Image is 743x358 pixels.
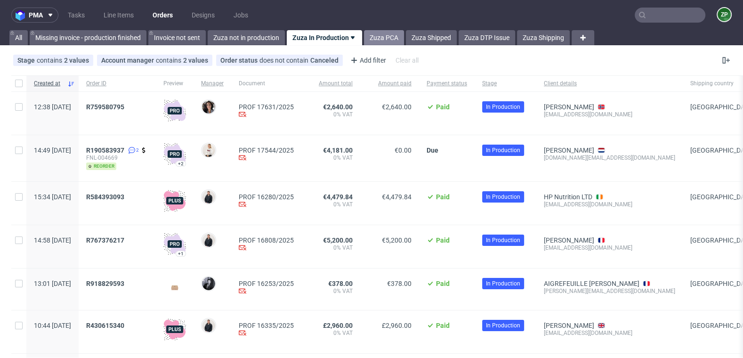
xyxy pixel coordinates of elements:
span: contains [37,57,64,64]
a: Missing invoice - production finished [30,30,146,45]
span: R759580795 [86,103,124,111]
span: R584393093 [86,193,124,201]
div: 2 values [64,57,89,64]
span: Paid [436,322,450,329]
span: FNL-004669 [86,154,148,162]
div: Canceled [310,57,339,64]
span: 13:01 [DATE] [34,280,71,287]
span: Preview [163,80,186,88]
a: R767376217 [86,236,126,244]
span: R918829593 [86,280,124,287]
span: 0% VAT [309,154,353,162]
span: 10:44 [DATE] [34,322,71,329]
span: In Production [486,103,520,111]
a: PROF 16253/2025 [239,280,294,287]
a: [PERSON_NAME] [544,236,594,244]
span: Stage [482,80,529,88]
span: €0.00 [395,146,412,154]
div: +2 [178,161,184,166]
span: Amount total [309,80,353,88]
a: [PERSON_NAME] [544,103,594,111]
span: Paid [436,193,450,201]
span: 0% VAT [309,329,353,337]
button: pma [11,8,58,23]
div: 2 values [183,57,208,64]
img: Adrian Margula [202,319,215,332]
a: All [9,30,28,45]
a: Orders [147,8,178,23]
span: Payment status [427,80,467,88]
a: Invoice not sent [148,30,206,45]
img: version_two_editor_design [163,281,186,294]
figcaption: ZP [718,8,731,21]
img: Philippe Dubuy [202,277,215,290]
img: plus-icon.676465ae8f3a83198b3f.png [163,189,186,212]
span: R190583937 [86,146,124,154]
span: In Production [486,321,520,330]
span: €4,479.84 [323,193,353,201]
a: 2 [126,146,139,154]
span: Due [427,146,438,154]
a: [PERSON_NAME] [544,146,594,154]
img: pro-icon.017ec5509f39f3e742e3.png [163,233,186,255]
span: Paid [436,236,450,244]
img: Adrian Margula [202,234,215,247]
span: Order status [220,57,259,64]
div: Add filter [347,53,388,68]
div: [EMAIL_ADDRESS][DOMAIN_NAME] [544,201,675,208]
span: In Production [486,193,520,201]
span: €378.00 [387,280,412,287]
span: R430615340 [86,322,124,329]
a: Tasks [62,8,90,23]
span: Client details [544,80,675,88]
a: Zuza Shipped [406,30,457,45]
a: Zuza In Production [287,30,362,45]
span: Document [239,80,294,88]
img: pro-icon.017ec5509f39f3e742e3.png [163,143,186,165]
a: PROF 17544/2025 [239,146,294,154]
span: 0% VAT [309,287,353,295]
span: €5,200.00 [323,236,353,244]
span: Account manager [101,57,156,64]
span: 12:38 [DATE] [34,103,71,111]
span: 0% VAT [309,201,353,208]
span: 0% VAT [309,244,353,252]
span: 14:49 [DATE] [34,146,71,154]
span: pma [29,12,43,18]
span: contains [156,57,183,64]
div: [EMAIL_ADDRESS][DOMAIN_NAME] [544,111,675,118]
a: Zuza DTP Issue [459,30,515,45]
a: R918829593 [86,280,126,287]
span: Amount paid [368,80,412,88]
a: R759580795 [86,103,126,111]
span: R767376217 [86,236,124,244]
span: Created at [34,80,64,88]
div: [EMAIL_ADDRESS][DOMAIN_NAME] [544,244,675,252]
a: PROF 16808/2025 [239,236,294,244]
a: Jobs [228,8,254,23]
span: In Production [486,236,520,244]
span: Order ID [86,80,148,88]
a: HP Nutrition LTD [544,193,592,201]
a: PROF 16280/2025 [239,193,294,201]
span: Manager [201,80,224,88]
span: does not contain [259,57,310,64]
span: reorder [86,163,116,170]
a: Zuza not in production [208,30,285,45]
a: PROF 16335/2025 [239,322,294,329]
span: 0% VAT [309,111,353,118]
a: Line Items [98,8,139,23]
div: [EMAIL_ADDRESS][DOMAIN_NAME] [544,329,675,337]
img: Adrian Margula [202,190,215,203]
span: Paid [436,280,450,287]
a: Designs [186,8,220,23]
span: €2,640.00 [323,103,353,111]
img: pro-icon.017ec5509f39f3e742e3.png [163,99,186,122]
span: 15:34 [DATE] [34,193,71,201]
img: logo [16,10,29,21]
a: Zuza Shipping [517,30,570,45]
span: Paid [436,103,450,111]
span: In Production [486,279,520,288]
a: R584393093 [86,193,126,201]
span: Stage [17,57,37,64]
